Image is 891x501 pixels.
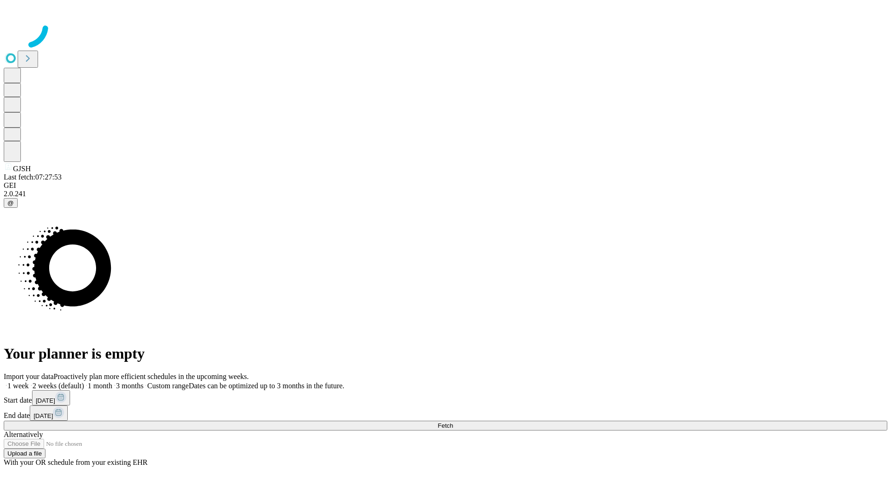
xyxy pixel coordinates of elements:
[4,458,148,466] span: With your OR schedule from your existing EHR
[32,382,84,390] span: 2 weeks (default)
[189,382,344,390] span: Dates can be optimized up to 3 months in the future.
[54,373,249,380] span: Proactively plan more efficient schedules in the upcoming weeks.
[116,382,143,390] span: 3 months
[4,421,887,430] button: Fetch
[30,405,68,421] button: [DATE]
[4,373,54,380] span: Import your data
[33,412,53,419] span: [DATE]
[36,397,55,404] span: [DATE]
[13,165,31,173] span: GJSH
[4,430,43,438] span: Alternatively
[4,190,887,198] div: 2.0.241
[7,199,14,206] span: @
[7,382,29,390] span: 1 week
[4,345,887,362] h1: Your planner is empty
[88,382,112,390] span: 1 month
[4,405,887,421] div: End date
[4,198,18,208] button: @
[4,173,62,181] span: Last fetch: 07:27:53
[147,382,188,390] span: Custom range
[438,422,453,429] span: Fetch
[4,449,45,458] button: Upload a file
[4,390,887,405] div: Start date
[32,390,70,405] button: [DATE]
[4,181,887,190] div: GEI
